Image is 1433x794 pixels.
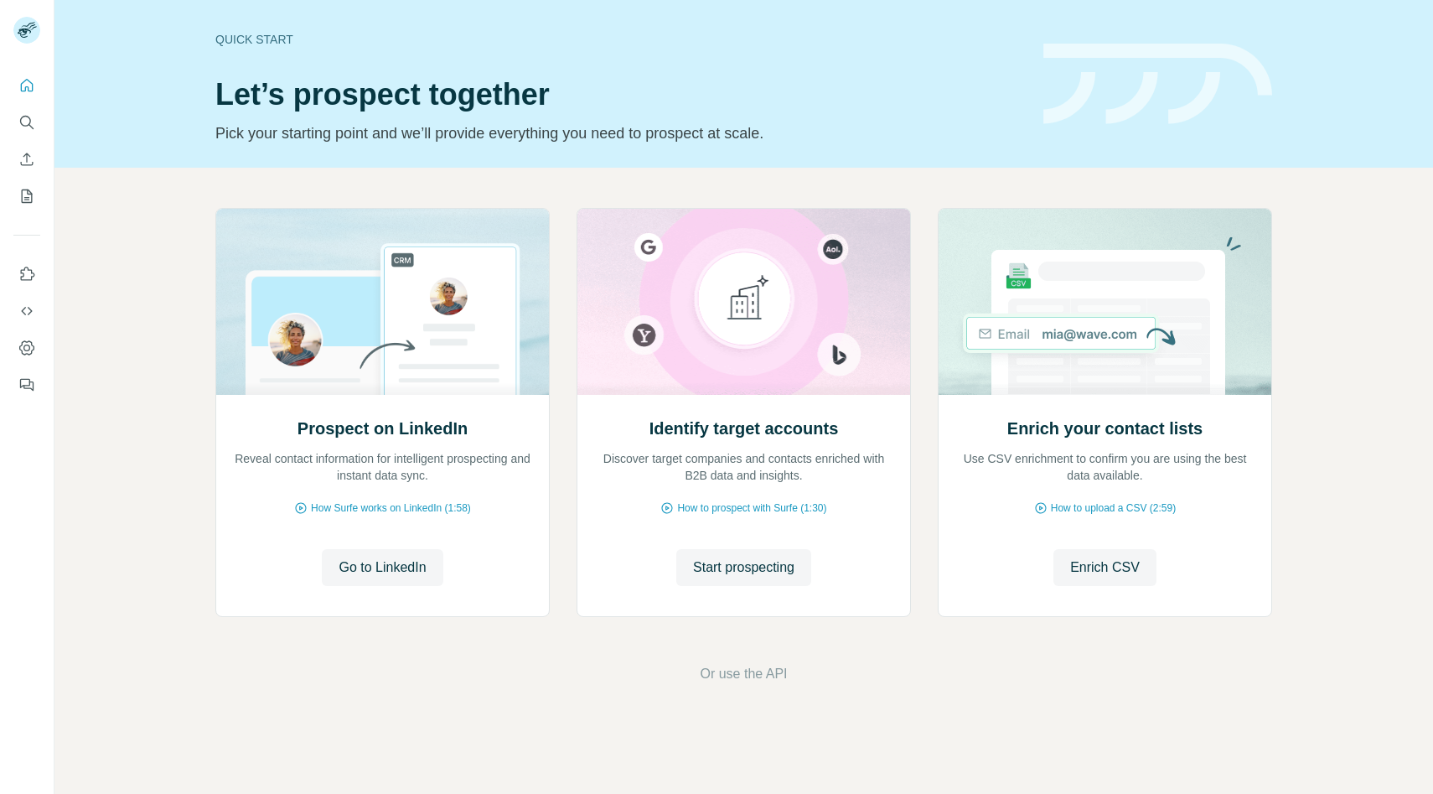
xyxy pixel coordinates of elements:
[1043,44,1272,125] img: banner
[955,450,1255,484] p: Use CSV enrichment to confirm you are using the best data available.
[13,181,40,211] button: My lists
[13,70,40,101] button: Quick start
[297,417,468,440] h2: Prospect on LinkedIn
[577,209,911,395] img: Identify target accounts
[215,122,1023,145] p: Pick your starting point and we’ll provide everything you need to prospect at scale.
[13,259,40,289] button: Use Surfe on LinkedIn
[13,107,40,138] button: Search
[1053,549,1156,586] button: Enrich CSV
[1051,501,1176,516] span: How to upload a CSV (2:59)
[215,78,1023,112] h1: Let’s prospect together
[700,664,787,684] button: Or use the API
[649,417,839,440] h2: Identify target accounts
[339,558,426,578] span: Go to LinkedIn
[322,549,442,586] button: Go to LinkedIn
[693,558,794,578] span: Start prospecting
[938,209,1272,395] img: Enrich your contact lists
[13,333,40,363] button: Dashboard
[13,370,40,400] button: Feedback
[677,501,826,516] span: How to prospect with Surfe (1:30)
[13,144,40,174] button: Enrich CSV
[215,209,550,395] img: Prospect on LinkedIn
[1007,417,1203,440] h2: Enrich your contact lists
[233,450,532,484] p: Reveal contact information for intelligent prospecting and instant data sync.
[594,450,893,484] p: Discover target companies and contacts enriched with B2B data and insights.
[13,296,40,326] button: Use Surfe API
[215,31,1023,48] div: Quick start
[676,549,811,586] button: Start prospecting
[1070,558,1140,578] span: Enrich CSV
[311,501,471,516] span: How Surfe works on LinkedIn (1:58)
